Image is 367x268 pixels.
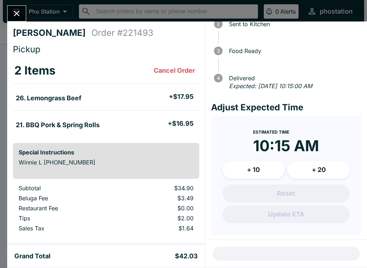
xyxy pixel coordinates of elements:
[13,58,199,137] table: orders table
[124,185,194,192] p: $34.90
[16,121,100,129] h5: 21. BBQ Pork & Spring Rolls
[124,205,194,212] p: $0.00
[19,149,194,156] h6: Special Instructions
[225,48,361,54] span: Food Ready
[229,82,312,90] em: Expected: [DATE] 10:15:00 AM
[91,28,153,38] h4: Order # 221493
[287,161,350,179] button: + 20
[8,6,26,21] button: Close
[19,185,112,192] p: Subtotal
[211,102,361,113] h4: Adjust Expected Time
[13,44,40,54] span: Pickup
[169,92,194,101] h5: + $17.95
[217,21,220,27] text: 2
[19,195,112,202] p: Beluga Fee
[151,63,198,78] button: Cancel Order
[225,21,361,27] span: Sent to Kitchen
[217,48,220,54] text: 3
[253,129,289,135] span: Estimated Time
[225,75,361,81] span: Delivered
[14,63,56,78] h3: 2 Items
[175,252,198,260] h5: $42.03
[19,225,112,232] p: Sales Tax
[168,119,194,128] h5: + $16.95
[19,205,112,212] p: Restaurant Fee
[13,185,199,235] table: orders table
[124,195,194,202] p: $3.49
[124,215,194,222] p: $2.00
[19,215,112,222] p: Tips
[19,159,194,166] p: Winnie L [PHONE_NUMBER]
[124,225,194,232] p: $1.64
[216,75,220,81] text: 4
[16,94,81,102] h5: 26. Lemongrass Beef
[14,252,51,260] h5: Grand Total
[13,28,91,38] h4: [PERSON_NAME]
[253,137,319,155] time: 10:15 AM
[223,161,285,179] button: + 10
